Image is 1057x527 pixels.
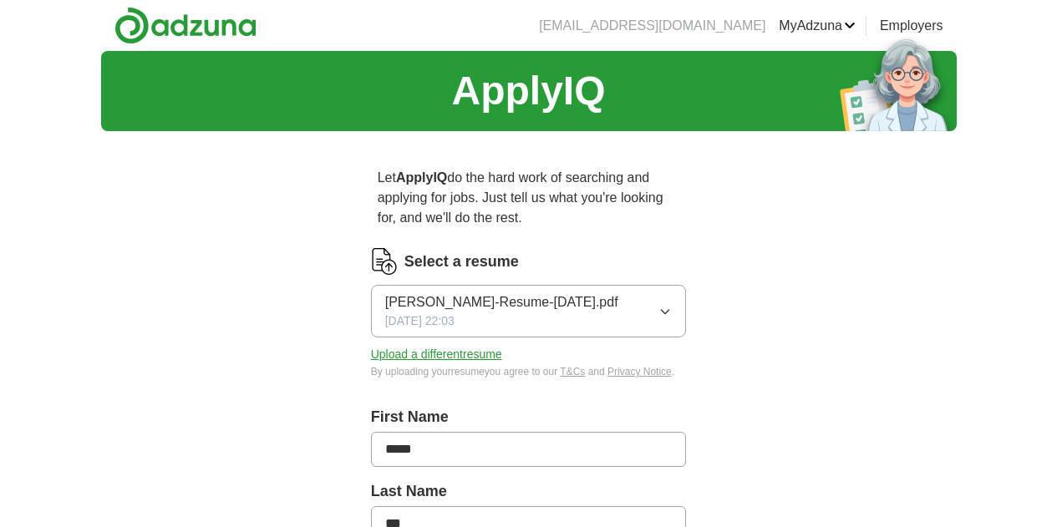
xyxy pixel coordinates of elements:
span: [PERSON_NAME]-Resume-[DATE].pdf [385,292,618,312]
li: [EMAIL_ADDRESS][DOMAIN_NAME] [539,16,765,36]
div: By uploading your resume you agree to our and . [371,364,687,379]
button: Upload a differentresume [371,346,502,363]
p: Let do the hard work of searching and applying for jobs. Just tell us what you're looking for, an... [371,161,687,235]
a: Employers [880,16,943,36]
label: First Name [371,406,687,428]
label: Last Name [371,480,687,503]
a: MyAdzuna [779,16,856,36]
span: [DATE] 22:03 [385,312,455,330]
a: T&Cs [560,366,585,378]
button: [PERSON_NAME]-Resume-[DATE].pdf[DATE] 22:03 [371,285,687,337]
h1: ApplyIQ [451,61,605,121]
a: Privacy Notice [607,366,672,378]
img: CV Icon [371,248,398,275]
img: Adzuna logo [114,7,257,44]
strong: ApplyIQ [396,170,447,185]
label: Select a resume [404,251,519,273]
